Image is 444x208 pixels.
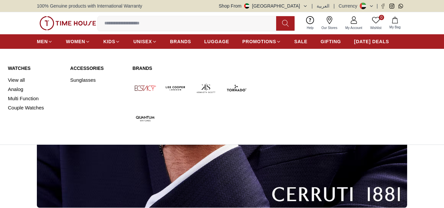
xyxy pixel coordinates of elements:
[194,75,219,101] img: Kenneth Scott
[39,16,96,30] img: ...
[379,15,384,20] span: 0
[103,36,120,47] a: KIDS
[8,85,62,94] a: Analog
[37,3,142,9] span: 100% Genuine products with International Warranty
[244,3,249,9] img: United Arab Emirates
[319,25,340,30] span: Our Stores
[37,36,53,47] a: MEN
[170,38,191,45] span: BRANDS
[377,3,378,9] span: |
[133,106,158,132] img: Quantum
[321,38,341,45] span: GIFTING
[318,15,341,32] a: Our Stores
[133,36,157,47] a: UNISEX
[389,4,394,9] a: Instagram
[204,36,229,47] a: LUGGAGE
[366,15,385,32] a: 0Wishlist
[37,38,48,45] span: MEN
[312,3,313,9] span: |
[321,36,341,47] a: GIFTING
[354,36,389,47] a: [DATE] DEALS
[339,3,360,9] div: Currency
[103,38,115,45] span: KIDS
[224,75,249,101] img: Tornado
[303,15,318,32] a: Help
[133,38,152,45] span: UNISEX
[8,94,62,103] a: Multi Function
[242,38,276,45] span: PROMOTIONS
[294,36,307,47] a: SALE
[8,65,62,72] a: Watches
[354,38,389,45] span: [DATE] DEALS
[219,3,308,9] button: Shop From[GEOGRAPHIC_DATA]
[133,75,158,101] img: Ecstacy
[66,36,90,47] a: WOMEN
[242,36,281,47] a: PROMOTIONS
[385,15,405,31] button: My Bag
[387,25,403,30] span: My Bag
[317,3,329,9] button: العربية
[204,38,229,45] span: LUGGAGE
[66,38,85,45] span: WOMEN
[8,103,62,112] a: Couple Watches
[398,4,403,9] a: Whatsapp
[170,36,191,47] a: BRANDS
[304,25,316,30] span: Help
[294,38,307,45] span: SALE
[368,25,384,30] span: Wishlist
[70,65,124,72] a: Accessories
[8,75,62,85] a: View all
[163,75,188,101] img: Lee Cooper
[380,4,385,9] a: Facebook
[333,3,335,9] span: |
[133,65,249,72] a: Brands
[70,75,124,85] a: Sunglasses
[343,25,365,30] span: My Account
